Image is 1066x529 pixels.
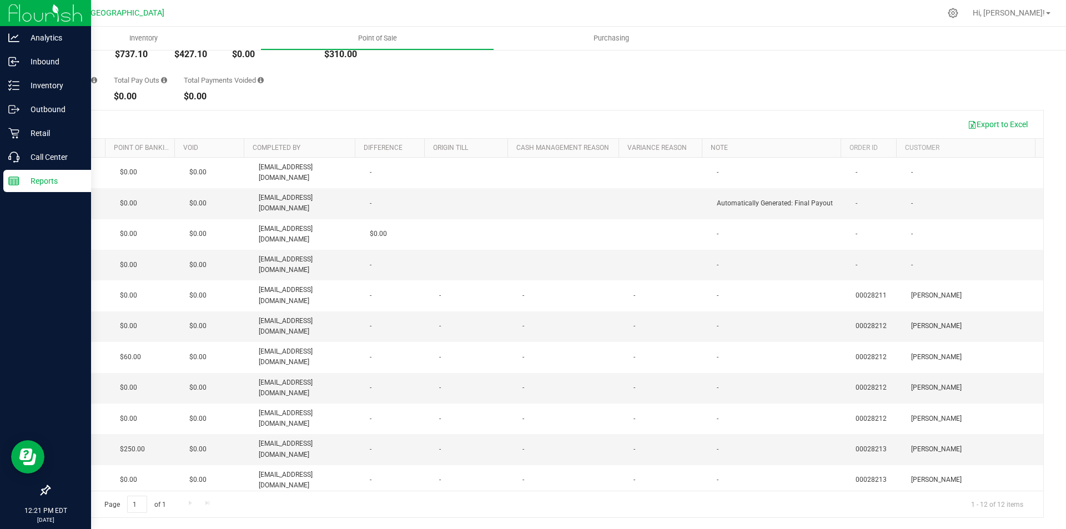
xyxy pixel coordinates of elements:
span: $0.00 [189,475,207,485]
span: [EMAIL_ADDRESS][DOMAIN_NAME] [259,316,356,337]
div: $0.00 [232,50,308,59]
span: $0.00 [120,198,137,209]
span: - [633,321,635,331]
span: - [856,229,857,239]
span: - [370,444,371,455]
a: Completed By [253,144,300,152]
span: - [370,352,371,362]
a: Note [711,144,728,152]
span: [EMAIL_ADDRESS][DOMAIN_NAME] [259,193,356,214]
span: Inventory [114,33,173,43]
span: - [439,382,441,393]
inline-svg: Retail [8,128,19,139]
span: - [522,382,524,393]
span: - [717,475,718,485]
span: - [717,444,718,455]
span: $0.00 [189,414,207,424]
span: $0.00 [120,290,137,301]
span: - [522,321,524,331]
span: - [370,167,371,178]
inline-svg: Inventory [8,80,19,91]
i: Sum of all cash pay-outs removed from the till within the date range. [161,77,167,84]
span: - [717,260,718,270]
span: - [522,352,524,362]
span: - [522,290,524,301]
span: - [717,414,718,424]
span: [PERSON_NAME] [911,382,962,393]
span: $0.00 [120,475,137,485]
a: Purchasing [494,27,728,50]
span: - [911,198,913,209]
span: - [633,382,635,393]
span: - [633,475,635,485]
span: - [522,414,524,424]
span: - [370,382,371,393]
span: [EMAIL_ADDRESS][DOMAIN_NAME] [259,470,356,491]
span: $250.00 [120,444,145,455]
p: Analytics [19,31,86,44]
a: Cash Management Reason [516,144,609,152]
inline-svg: Reports [8,175,19,187]
span: $0.00 [189,229,207,239]
span: $0.00 [120,321,137,331]
span: $0.00 [370,229,387,239]
span: - [911,167,913,178]
th: Order ID [841,139,896,158]
p: Call Center [19,150,86,164]
span: [EMAIL_ADDRESS][DOMAIN_NAME] [259,408,356,429]
p: Inventory [19,79,86,92]
inline-svg: Inbound [8,56,19,67]
span: - [633,414,635,424]
span: [EMAIL_ADDRESS][DOMAIN_NAME] [259,285,356,306]
span: [PERSON_NAME] [911,352,962,362]
a: Difference [364,144,403,152]
span: Purchasing [579,33,644,43]
span: $0.00 [120,167,137,178]
i: Sum of all voided payment transaction amounts (excluding tips and transaction fees) within the da... [258,77,264,84]
span: [PERSON_NAME] [911,475,962,485]
div: $0.00 [114,92,167,101]
span: - [633,444,635,455]
span: 00028212 [856,352,887,362]
span: $0.00 [120,229,137,239]
span: - [370,198,371,209]
span: $60.00 [120,352,141,362]
span: - [633,290,635,301]
inline-svg: Call Center [8,152,19,163]
p: Inbound [19,55,86,68]
a: Inventory [27,27,260,50]
span: $0.00 [189,382,207,393]
p: Outbound [19,103,86,116]
input: 1 [127,496,147,513]
div: $0.00 [184,92,264,101]
span: Hi, [PERSON_NAME]! [973,8,1045,17]
p: 12:21 PM EDT [5,506,86,516]
span: - [717,229,718,239]
span: - [717,321,718,331]
span: - [633,352,635,362]
span: 00028212 [856,321,887,331]
span: - [522,475,524,485]
th: Customer [896,139,1035,158]
span: [PERSON_NAME] [911,321,962,331]
span: $0.00 [189,321,207,331]
span: $0.00 [189,290,207,301]
a: Origin Till [433,144,468,152]
div: $427.10 [174,50,215,59]
div: $737.10 [115,50,158,59]
p: Reports [19,174,86,188]
span: PSW.5-[GEOGRAPHIC_DATA] [63,8,164,18]
span: - [522,444,524,455]
p: [DATE] [5,516,86,524]
span: - [370,414,371,424]
span: Page of 1 [95,496,175,513]
div: $310.00 [324,50,421,59]
span: 00028212 [856,382,887,393]
span: $0.00 [120,382,137,393]
span: Automatically Generated: Final Payout [717,198,833,209]
span: - [856,198,857,209]
span: [PERSON_NAME] [911,414,962,424]
span: - [717,382,718,393]
span: 00028213 [856,444,887,455]
span: [EMAIL_ADDRESS][DOMAIN_NAME] [259,439,356,460]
